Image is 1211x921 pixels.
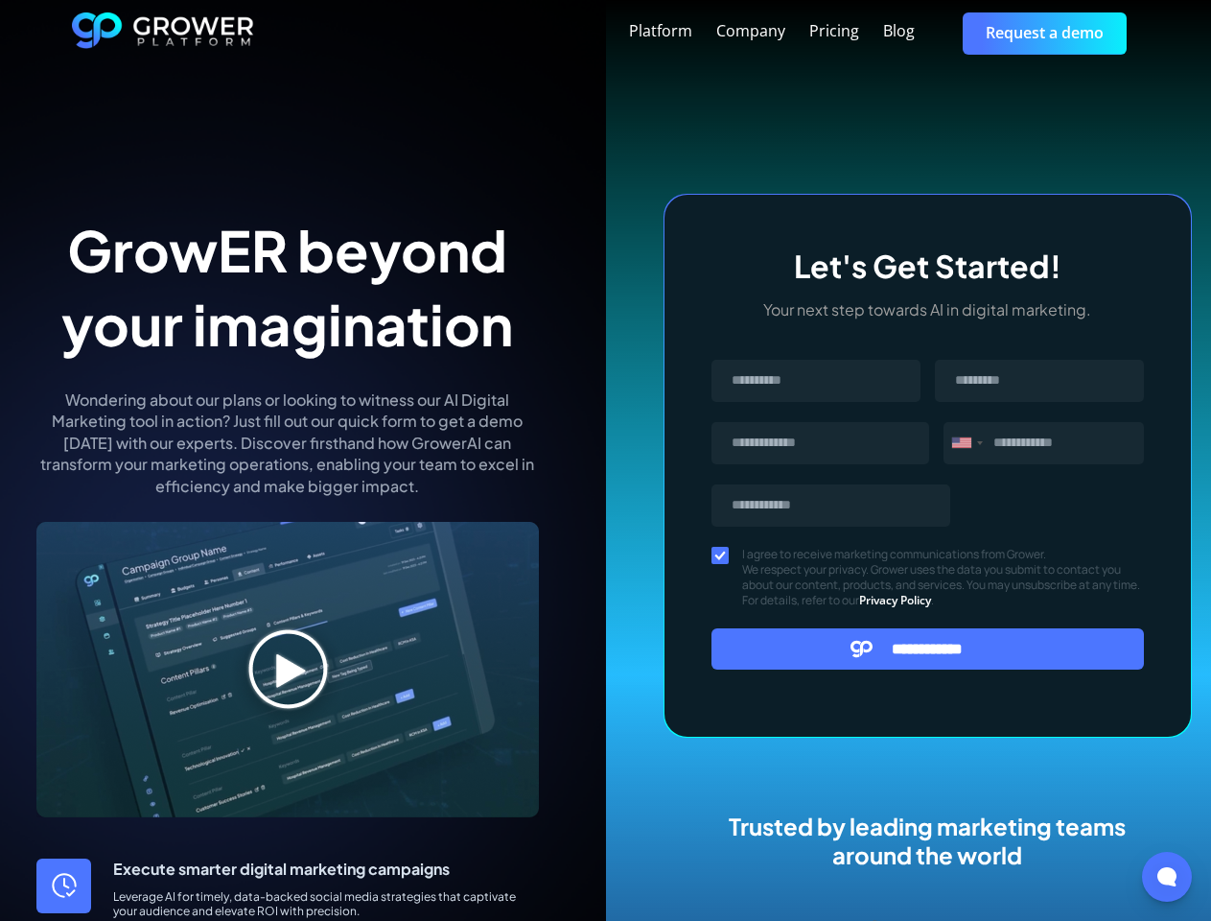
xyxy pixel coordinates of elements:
[944,423,989,463] div: United States: +1
[629,20,692,43] a: Platform
[72,12,254,55] a: home
[809,20,859,43] a: Pricing
[883,22,915,40] div: Blog
[711,248,1145,284] h3: Let's Get Started!
[711,299,1145,320] p: Your next step towards AI in digital marketing.
[706,812,1150,869] h2: Trusted by leading marketing teams around the world
[36,213,539,361] h1: GrowER beyond your imagination
[113,859,539,880] p: Execute smarter digital marketing campaigns
[883,20,915,43] a: Blog
[629,22,692,40] div: Platform
[859,592,931,608] a: Privacy Policy
[742,547,1145,608] span: I agree to receive marketing communications from Grower. We respect your privacy. Grower uses the...
[716,20,785,43] a: Company
[113,889,539,918] div: Leverage AI for timely, data-backed social media strategies that captivate your audience and elev...
[36,522,539,817] img: digital marketing tools
[716,22,785,40] div: Company
[711,360,1145,670] form: Message
[809,22,859,40] div: Pricing
[36,390,539,497] p: Wondering about our plans or looking to witness our AI Digital Marketing tool in action? Just fil...
[963,12,1127,54] a: Request a demo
